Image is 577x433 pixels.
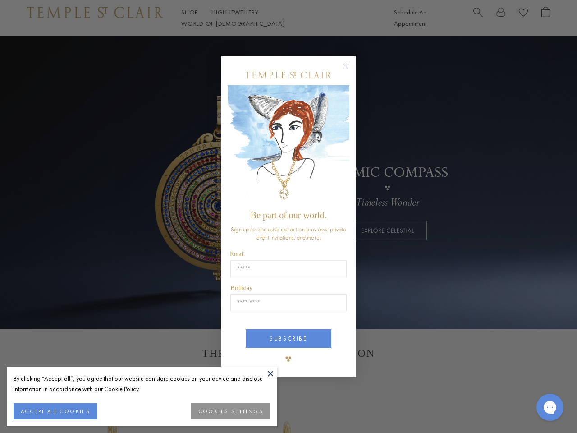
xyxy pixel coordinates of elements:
[231,225,346,241] span: Sign up for exclusive collection previews, private event invitations, and more.
[230,285,252,291] span: Birthday
[251,210,326,220] span: Be part of our world.
[230,260,347,277] input: Email
[228,85,349,206] img: c4a9eb12-d91a-4d4a-8ee0-386386f4f338.jpeg
[532,391,568,424] iframe: Gorgias live chat messenger
[14,373,270,394] div: By clicking “Accept all”, you agree that our website can store cookies on your device and disclos...
[230,251,245,258] span: Email
[344,65,356,76] button: Close dialog
[246,72,331,78] img: Temple St. Clair
[191,403,270,419] button: COOKIES SETTINGS
[279,350,298,368] img: TSC
[246,329,331,348] button: SUBSCRIBE
[14,403,97,419] button: ACCEPT ALL COOKIES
